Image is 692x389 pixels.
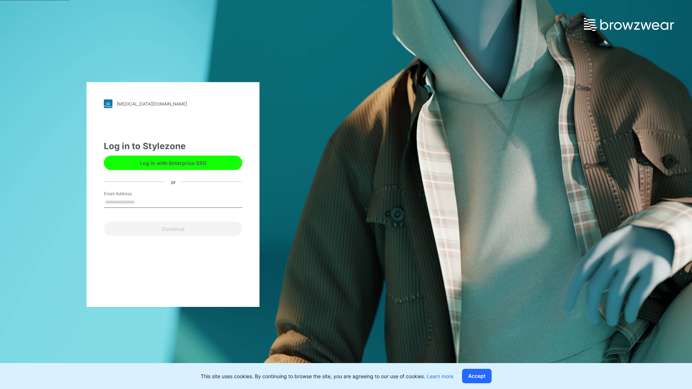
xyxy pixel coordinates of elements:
[104,156,242,170] button: Log in with Enterprise SSO
[104,99,112,108] img: stylezone-logo.562084cfcfab977791bfbf7441f1a819.svg
[104,191,154,197] label: Email Address
[117,101,187,107] div: [MEDICAL_DATA][DOMAIN_NAME]
[104,140,242,153] div: Log in to Stylezone
[584,18,674,31] img: browzwear-logo.e42bd6dac1945053ebaf764b6aa21510.svg
[427,373,453,379] a: Learn more
[462,369,492,383] button: Accept
[104,99,242,108] a: [MEDICAL_DATA][DOMAIN_NAME]
[201,372,453,380] p: This site uses cookies. By continuing to browse the site, you are agreeing to our use of cookies.
[165,178,181,185] div: or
